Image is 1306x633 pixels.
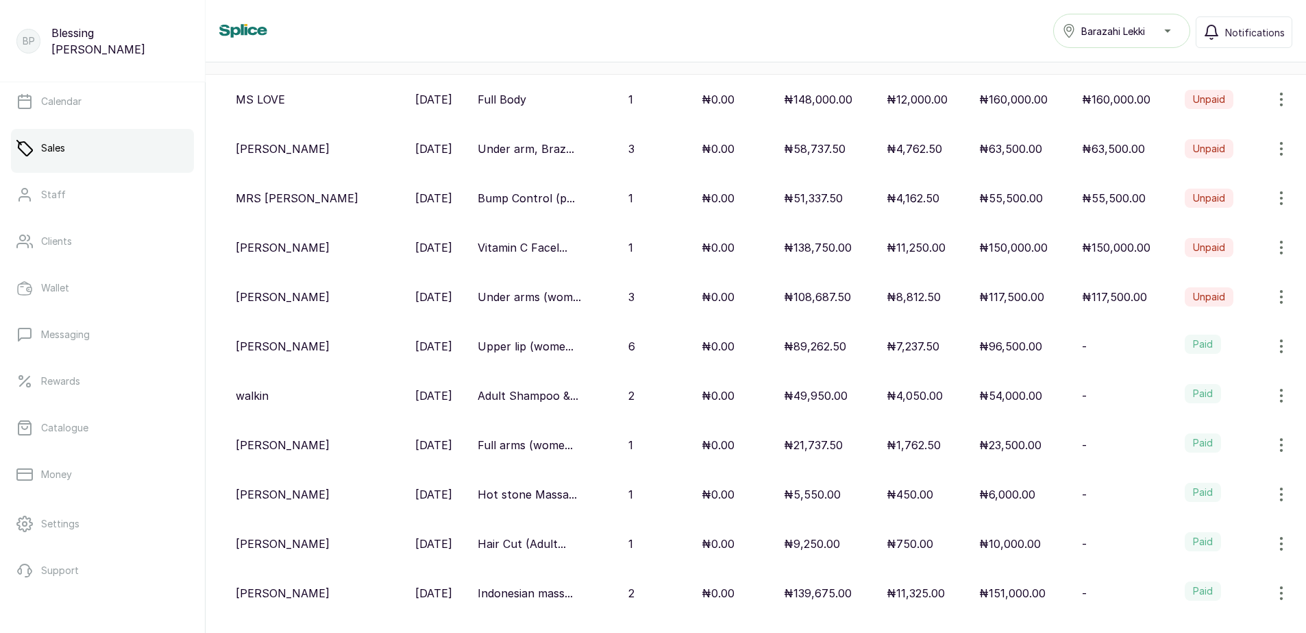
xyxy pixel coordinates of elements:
[236,190,358,206] p: MRS [PERSON_NAME]
[1082,387,1087,404] p: -
[887,437,941,453] p: ₦1,762.50
[478,536,566,552] p: Hair Cut (Adult...
[236,536,330,552] p: [PERSON_NAME]
[41,95,82,108] p: Calendar
[41,517,79,531] p: Settings
[41,564,79,577] p: Support
[979,585,1046,601] p: ₦151,000.00
[11,222,194,261] a: Clients
[478,338,574,355] p: Upper lip (wome...
[628,239,633,256] p: 1
[702,585,735,601] p: ₦0.00
[628,141,634,157] p: 3
[478,387,578,404] p: Adult Shampoo &...
[784,536,840,552] p: ₦9,250.00
[979,91,1048,108] p: ₦160,000.00
[702,338,735,355] p: ₦0.00
[887,387,943,404] p: ₦4,050.00
[415,141,452,157] p: [DATE]
[784,289,851,305] p: ₦108,687.50
[702,190,735,206] p: ₦0.00
[23,34,35,48] p: BP
[628,91,633,108] p: 1
[979,486,1035,503] p: ₦6,000.00
[1082,486,1087,503] p: -
[415,190,452,206] p: [DATE]
[1185,287,1233,307] label: Unpaid
[702,387,735,404] p: ₦0.00
[1082,536,1087,552] p: -
[784,437,843,453] p: ₦21,737.50
[784,387,848,404] p: ₦49,950.00
[702,141,735,157] p: ₦0.00
[1082,585,1087,601] p: -
[236,387,269,404] p: walkin
[628,486,633,503] p: 1
[979,437,1042,453] p: ₦23,500.00
[628,387,634,404] p: 2
[887,289,941,305] p: ₦8,812.50
[979,141,1042,157] p: ₦63,500.00
[784,239,852,256] p: ₦138,750.00
[236,141,330,157] p: [PERSON_NAME]
[415,536,452,552] p: [DATE]
[887,536,933,552] p: ₦750.00
[41,141,65,155] p: Sales
[628,338,635,355] p: 6
[41,328,90,342] p: Messaging
[236,91,285,108] p: MS LOVE
[11,269,194,307] a: Wallet
[1082,239,1150,256] p: ₦150,000.00
[478,486,577,503] p: Hot stone Massa...
[236,437,330,453] p: [PERSON_NAME]
[702,289,735,305] p: ₦0.00
[415,289,452,305] p: [DATE]
[979,536,1041,552] p: ₦10,000.00
[236,239,330,256] p: [PERSON_NAME]
[1225,25,1285,40] span: Notifications
[11,176,194,214] a: Staff
[784,141,846,157] p: ₦58,737.50
[979,338,1042,355] p: ₦96,500.00
[784,190,843,206] p: ₦51,337.50
[236,289,330,305] p: [PERSON_NAME]
[628,437,633,453] p: 1
[628,289,634,305] p: 3
[702,239,735,256] p: ₦0.00
[1185,189,1233,208] label: Unpaid
[784,338,846,355] p: ₦89,262.50
[415,91,452,108] p: [DATE]
[887,486,933,503] p: ₦450.00
[887,338,939,355] p: ₦7,237.50
[41,468,72,481] p: Money
[1082,289,1147,305] p: ₦117,500.00
[1082,190,1146,206] p: ₦55,500.00
[887,239,946,256] p: ₦11,250.00
[41,235,72,248] p: Clients
[1081,24,1145,38] span: Barazahi Lekki
[236,486,330,503] p: [PERSON_NAME]
[11,455,194,494] a: Money
[702,536,735,552] p: ₦0.00
[702,437,735,453] p: ₦0.00
[478,190,575,206] p: Bump Control (p...
[1082,338,1087,355] p: -
[1082,91,1150,108] p: ₦160,000.00
[415,387,452,404] p: [DATE]
[979,190,1043,206] p: ₦55,500.00
[236,338,330,355] p: [PERSON_NAME]
[784,585,852,601] p: ₦139,675.00
[784,91,852,108] p: ₦148,000.00
[51,25,188,58] p: Blessing [PERSON_NAME]
[1185,433,1221,453] label: Paid
[1053,14,1190,48] button: Barazahi Lekki
[11,82,194,121] a: Calendar
[41,421,88,435] p: Catalogue
[11,551,194,590] a: Support
[415,585,452,601] p: [DATE]
[415,437,452,453] p: [DATE]
[478,239,567,256] p: Vitamin C Facel...
[478,585,573,601] p: Indonesian mass...
[979,387,1042,404] p: ₦54,000.00
[628,585,634,601] p: 2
